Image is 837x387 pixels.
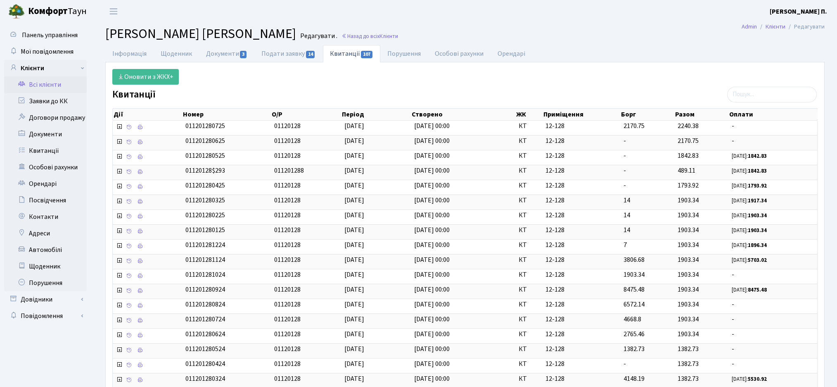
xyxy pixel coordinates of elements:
a: Порушення [4,275,87,291]
span: 14 [624,226,630,235]
span: КТ [519,196,539,205]
span: 4148.19 [624,374,645,383]
span: 011201288 [274,166,304,175]
span: [DATE] [344,300,364,309]
span: [DATE] [344,151,364,160]
th: Приміщення [543,109,621,120]
th: ЖК [515,109,542,120]
a: Всі клієнти [4,76,87,93]
span: Клієнти [379,32,398,40]
span: 7 [624,240,627,249]
span: 1903.34 [678,226,699,235]
span: 1903.34 [678,255,699,264]
a: Квитанції [4,142,87,159]
span: 1903.34 [678,211,699,220]
span: [DATE] [344,330,364,339]
span: 011201281224 [185,240,225,249]
span: 01120128 [274,330,301,339]
span: 4668.8 [624,315,641,324]
span: [DATE] [344,196,364,205]
span: КТ [519,285,539,294]
small: [DATE]: [732,375,767,383]
span: - [624,181,626,190]
span: 01120128 [274,226,301,235]
span: 107 [361,51,372,58]
span: 011201280524 [185,344,225,354]
span: 1903.34 [678,315,699,324]
span: 011201280924 [185,285,225,294]
span: [DATE] 00:00 [414,211,450,220]
a: Подати заявку [254,45,322,62]
small: [DATE]: [732,152,767,160]
span: 1903.34 [678,196,699,205]
span: КТ [519,270,539,280]
span: [DATE] 00:00 [414,121,450,131]
img: logo.png [8,3,25,20]
span: - [732,344,814,354]
a: Щоденник [154,45,199,62]
span: 1793.92 [678,181,699,190]
small: [DATE]: [732,242,767,249]
span: [DATE] 00:00 [414,136,450,145]
span: 01120128 [274,151,301,160]
span: 1382.73 [678,374,699,383]
span: [DATE] 00:00 [414,196,450,205]
small: [DATE]: [732,227,767,234]
b: 5530.92 [748,375,767,383]
span: 011201280624 [185,330,225,339]
a: Документи [4,126,87,142]
th: Разом [674,109,728,120]
span: 011201280125 [185,226,225,235]
span: 01120128 [274,359,301,368]
small: Редагувати . [299,32,337,40]
span: - [624,359,626,368]
span: [DATE] 00:00 [414,240,450,249]
span: [DATE] [344,255,364,264]
span: 12-128 [545,285,617,294]
span: 011201281124 [185,255,225,264]
b: 1917.34 [748,197,767,204]
a: Орендарі [4,176,87,192]
a: Адреси [4,225,87,242]
a: Клієнти [766,22,785,31]
span: - [624,166,626,175]
span: [DATE] 00:00 [414,181,450,190]
span: [DATE] 00:00 [414,315,450,324]
small: [DATE]: [732,197,767,204]
span: 1842.83 [678,151,699,160]
span: 01120128 [274,211,301,220]
span: 011201280625 [185,136,225,145]
b: Комфорт [28,5,68,18]
a: Admin [742,22,757,31]
span: [DATE] [344,211,364,220]
span: КТ [519,211,539,220]
a: Назад до всіхКлієнти [341,32,398,40]
span: 011201280225 [185,211,225,220]
span: [DATE] [344,240,364,249]
span: КТ [519,166,539,176]
b: 1903.34 [748,227,767,234]
span: [DATE] 00:00 [414,166,450,175]
span: [DATE] 00:00 [414,300,450,309]
th: Оплати [728,109,817,120]
a: Порушення [380,45,428,62]
span: 3 [240,51,247,58]
span: - [624,151,626,160]
span: КТ [519,330,539,339]
span: 011201280424 [185,359,225,368]
span: 01120128 [274,270,301,279]
span: - [732,359,814,369]
label: Квитанції [112,89,156,101]
span: КТ [519,359,539,369]
span: [PERSON_NAME] [PERSON_NAME] [105,24,296,43]
th: Дії [113,109,182,120]
span: [DATE] [344,374,364,383]
span: 12-128 [545,151,617,161]
a: Клієнти [4,60,87,76]
span: 12-128 [545,315,617,324]
span: [DATE] [344,315,364,324]
span: КТ [519,315,539,324]
span: Таун [28,5,87,19]
span: [DATE] 00:00 [414,344,450,354]
span: 011201281024 [185,270,225,279]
